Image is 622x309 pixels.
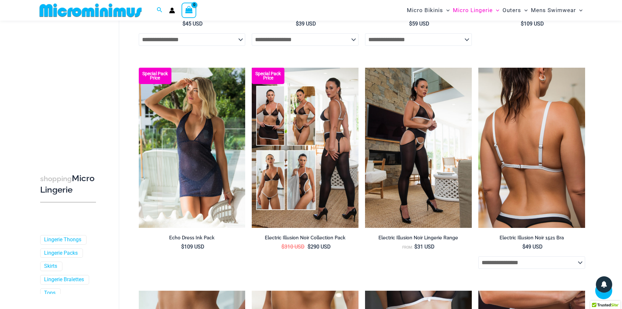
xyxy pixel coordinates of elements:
a: Electric Illusion Noir Lingerie Range [365,235,472,243]
span: Outers [502,2,521,19]
h2: Electric Illusion Noir Lingerie Range [365,235,472,241]
span: Micro Lingerie [453,2,493,19]
a: Collection Pack (3) Electric Illusion Noir 1949 Bodysuit 04Electric Illusion Noir 1949 Bodysuit 04 [252,68,359,228]
iframe: TrustedSite Certified [40,22,99,153]
h3: Micro Lingerie [40,173,96,196]
a: Lingerie Thongs [44,236,81,243]
a: Echo Ink 5671 Dress 682 Thong 07 Echo Ink 5671 Dress 682 Thong 08Echo Ink 5671 Dress 682 Thong 08 [139,68,246,228]
img: Electric Illusion Noir 1521 Bra 611 Micro 552 Tights 07 [365,68,472,228]
a: Micro BikinisMenu ToggleMenu Toggle [405,2,451,19]
span: $ [183,21,185,27]
h2: Electric Illusion Noir Collection Pack [252,235,359,241]
span: $ [281,244,284,250]
img: Collection Pack (3) [252,68,359,228]
a: Micro LingerieMenu ToggleMenu Toggle [451,2,501,19]
a: Echo Dress Ink Pack [139,235,246,243]
img: MM SHOP LOGO FLAT [37,3,144,18]
span: $ [521,21,524,27]
a: Electric Illusion Noir Collection Pack [252,235,359,243]
b: Special Pack Price [252,72,284,80]
a: Lingerie Packs [44,250,78,257]
span: Micro Bikinis [407,2,443,19]
span: Mens Swimwear [531,2,576,19]
bdi: 39 USD [296,21,316,27]
span: From: [402,245,413,249]
span: shopping [40,175,72,183]
a: OutersMenu ToggleMenu Toggle [501,2,529,19]
bdi: 49 USD [522,244,543,250]
a: Mens SwimwearMenu ToggleMenu Toggle [529,2,584,19]
bdi: 31 USD [414,244,435,250]
bdi: 290 USD [308,244,331,250]
bdi: 109 USD [521,21,544,27]
a: View Shopping Cart, empty [182,3,197,18]
span: Menu Toggle [521,2,528,19]
img: Echo Ink 5671 Dress 682 Thong 07 [139,68,246,228]
b: Special Pack Price [139,72,171,80]
nav: Site Navigation [404,1,585,20]
bdi: 45 USD [183,21,203,27]
bdi: 310 USD [281,244,305,250]
span: $ [414,244,417,250]
a: Search icon link [157,6,163,14]
a: Electric Illusion Noir 1521 Bra 01Electric Illusion Noir 1521 Bra 682 Thong 07Electric Illusion N... [478,68,585,228]
a: Electric Illusion Noir 1521 Bra [478,235,585,243]
img: Electric Illusion Noir 1521 Bra 682 Thong 07 [478,68,585,228]
span: Menu Toggle [443,2,450,19]
a: Tops [44,290,56,297]
span: Menu Toggle [576,2,582,19]
bdi: 59 USD [409,21,429,27]
span: $ [296,21,299,27]
span: $ [308,244,311,250]
a: Electric Illusion Noir 1521 Bra 611 Micro 552 Tights 07Electric Illusion Noir 1521 Bra 682 Thong ... [365,68,472,228]
span: Menu Toggle [493,2,499,19]
a: Skirts [44,263,57,270]
h2: Electric Illusion Noir 1521 Bra [478,235,585,241]
bdi: 109 USD [181,244,204,250]
span: $ [409,21,412,27]
a: Account icon link [169,8,175,13]
span: $ [181,244,184,250]
a: Lingerie Bralettes [44,277,84,283]
span: $ [522,244,525,250]
h2: Echo Dress Ink Pack [139,235,246,241]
